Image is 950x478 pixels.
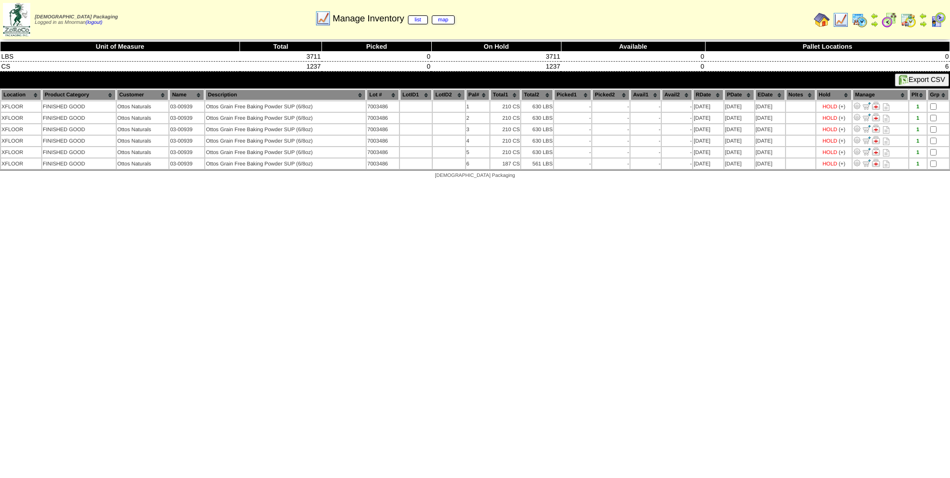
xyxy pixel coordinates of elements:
img: arrowleft.gif [919,12,927,20]
img: Move [863,125,871,133]
img: Manage Hold [872,113,880,121]
td: - [554,136,591,146]
td: XFLOOR [1,159,41,169]
td: [DATE] [724,147,754,158]
td: 1237 [431,62,561,72]
th: Product Category [42,89,116,100]
td: - [592,113,630,123]
td: XFLOOR [1,101,41,112]
td: 630 LBS [521,113,553,123]
td: 1 [466,101,490,112]
td: Ottos Grain Free Baking Powder SUP (6/8oz) [205,159,366,169]
td: [DATE] [724,136,754,146]
td: [DATE] [755,124,785,135]
div: (+) [839,127,845,133]
td: XFLOOR [1,124,41,135]
td: 1237 [240,62,322,72]
td: - [592,136,630,146]
td: - [662,159,692,169]
div: (+) [839,104,845,110]
th: Hold [816,89,852,100]
i: Note [883,103,889,111]
td: 0 [322,52,432,62]
td: 03-00939 [169,124,204,135]
td: [DATE] [724,159,754,169]
img: Move [863,136,871,144]
td: 0 [705,52,950,62]
td: Ottos Grain Free Baking Powder SUP (6/8oz) [205,136,366,146]
td: [DATE] [755,136,785,146]
td: 7003486 [367,147,399,158]
td: [DATE] [755,147,785,158]
div: HOLD [822,150,837,156]
td: 210 CS [490,136,520,146]
td: Ottos Naturals [117,136,168,146]
button: Export CSV [895,74,949,86]
td: - [631,147,661,158]
td: Ottos Grain Free Baking Powder SUP (6/8oz) [205,147,366,158]
div: HOLD [822,138,837,144]
td: Ottos Naturals [117,159,168,169]
i: Note [883,115,889,122]
td: Ottos Naturals [117,113,168,123]
img: Move [863,148,871,156]
td: 3 [466,124,490,135]
th: Avail1 [631,89,661,100]
th: Avail2 [662,89,692,100]
td: - [662,136,692,146]
td: Ottos Grain Free Baking Powder SUP (6/8oz) [205,124,366,135]
div: HOLD [822,104,837,110]
i: Note [883,126,889,134]
th: Notes [786,89,815,100]
td: - [662,124,692,135]
th: Pallet Locations [705,42,950,52]
img: arrowleft.gif [871,12,878,20]
td: 0 [561,52,705,62]
i: Note [883,160,889,168]
td: 3711 [240,52,322,62]
th: Customer [117,89,168,100]
th: On Hold [431,42,561,52]
td: - [631,159,661,169]
div: (+) [839,150,845,156]
td: Ottos Grain Free Baking Powder SUP (6/8oz) [205,113,366,123]
td: 7003486 [367,136,399,146]
td: - [631,124,661,135]
img: arrowright.gif [871,20,878,28]
td: 5 [466,147,490,158]
span: [DEMOGRAPHIC_DATA] Packaging [435,173,515,178]
td: 03-00939 [169,101,204,112]
td: - [554,101,591,112]
td: - [662,101,692,112]
img: line_graph.gif [833,12,849,28]
th: Total [240,42,322,52]
th: RDate [693,89,723,100]
img: Manage Hold [872,159,880,167]
td: [DATE] [724,113,754,123]
td: 6 [466,159,490,169]
div: 1 [910,127,926,133]
span: Logged in as Mnorman [35,14,118,25]
td: 4 [466,136,490,146]
img: Adjust [853,159,861,167]
td: - [554,147,591,158]
td: FINISHED GOOD [42,101,116,112]
th: EDate [755,89,785,100]
td: 210 CS [490,124,520,135]
td: 0 [322,62,432,72]
td: - [631,136,661,146]
img: excel.gif [899,75,909,85]
img: Adjust [853,136,861,144]
img: zoroco-logo-small.webp [3,3,30,36]
td: Ottos Naturals [117,124,168,135]
td: FINISHED GOOD [42,159,116,169]
td: FINISHED GOOD [42,136,116,146]
th: Manage [853,89,908,100]
th: Grp [928,89,949,100]
div: (+) [839,115,845,121]
th: Available [561,42,705,52]
img: arrowright.gif [919,20,927,28]
img: home.gif [814,12,830,28]
i: Note [883,138,889,145]
img: Manage Hold [872,102,880,110]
